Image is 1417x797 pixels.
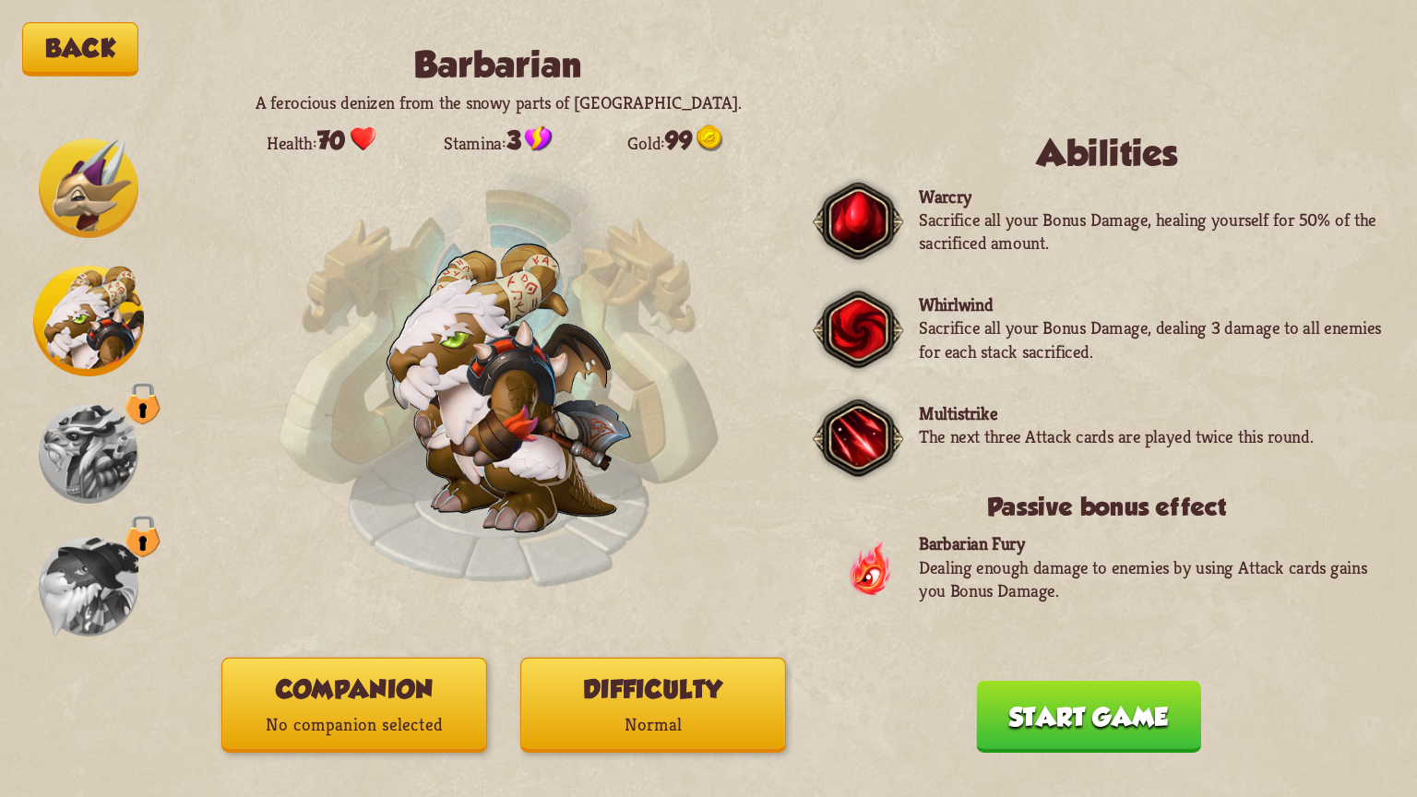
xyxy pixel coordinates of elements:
p: Barbarian Fury [919,532,1384,555]
img: health.png [350,125,376,152]
span: 3 [506,126,521,155]
span: Gold: [609,125,742,155]
p: The next three Attack cards are played twice this round. [919,425,1313,448]
p: Whirlwind [919,293,1384,316]
p: Sacrifice all your Bonus Damage, healing yourself for 50% of the sacrificed amount. [919,208,1384,255]
p: Multistrike [919,402,1313,425]
img: lock-icon.png [125,515,161,557]
span: Stamina: [432,125,565,155]
span: 70 [317,126,345,155]
img: Barbarian_Dragon.png [387,244,631,531]
img: ability-frame.png [813,175,903,268]
img: gold.png [697,125,723,152]
button: Back [22,22,138,77]
p: Normal [521,708,785,743]
button: CompanionNo companion selected [221,658,487,753]
img: Stamina_Icon.png [525,125,553,152]
img: Merchant_Dragon_Icon.png [39,404,138,504]
button: Start game [976,681,1201,753]
img: ability-frame.png [813,283,903,376]
p: Warcry [919,184,1384,208]
h3: Passive bonus effect [830,493,1384,521]
img: Barbarian_Dragon.png [387,244,633,533]
span: 99 [665,126,692,155]
h2: Barbarian [232,44,764,85]
p: A ferocious denizen from the snowy parts of [GEOGRAPHIC_DATA]. [232,90,764,113]
img: lock-icon.png [125,382,161,424]
button: DifficultyNormal [520,658,786,753]
span: Health: [255,125,387,155]
p: Sacrifice all your Bonus Damage, dealing 3 damage to all enemies for each stack sacrificed. [919,316,1384,363]
img: Wizard_Dragon_Icon.png [39,537,138,636]
img: Barbarian_Dragon_Icon.png [33,266,144,376]
h2: Abilities [830,133,1384,173]
img: ability-frame.png [813,392,903,485]
img: Enchantment_Altar.png [277,155,720,598]
img: DragonFury.png [847,538,893,598]
p: Dealing enough damage to enemies by using Attack cards gains you Bonus Damage. [919,555,1384,601]
p: No companion selected [222,708,486,743]
img: Chevalier_Dragon_Icon.png [39,138,138,238]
